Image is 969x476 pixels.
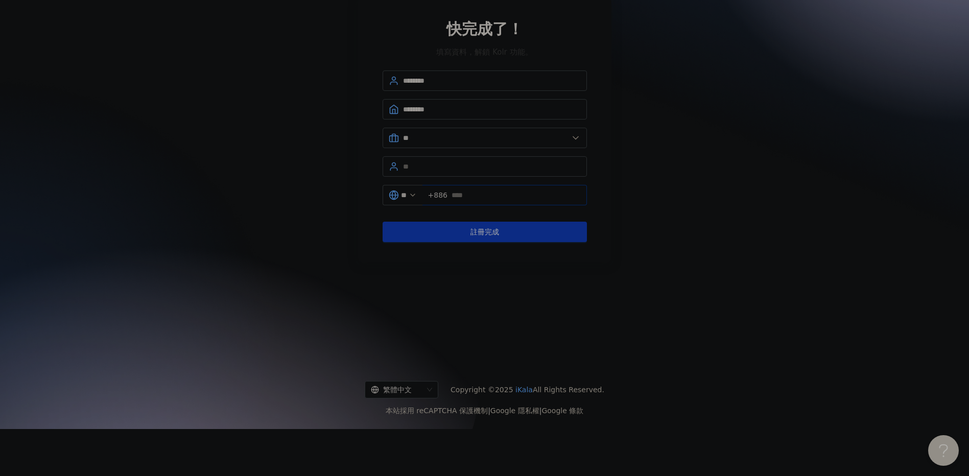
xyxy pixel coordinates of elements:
span: | [488,407,490,415]
span: | [539,407,542,415]
span: 填寫資料，解鎖 Kolr 功能。 [436,46,532,58]
span: 快完成了！ [446,20,523,38]
span: Copyright © 2025 All Rights Reserved. [451,384,604,396]
iframe: Help Scout Beacon - Open [928,435,959,466]
a: Google 隱私權 [490,407,539,415]
a: iKala [515,386,533,394]
div: 繁體中文 [371,382,423,398]
span: +886 [428,189,447,201]
span: 註冊完成 [470,228,499,236]
a: Google 條款 [541,407,583,415]
span: 本站採用 reCAPTCHA 保護機制 [386,404,583,417]
button: 註冊完成 [383,222,587,242]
